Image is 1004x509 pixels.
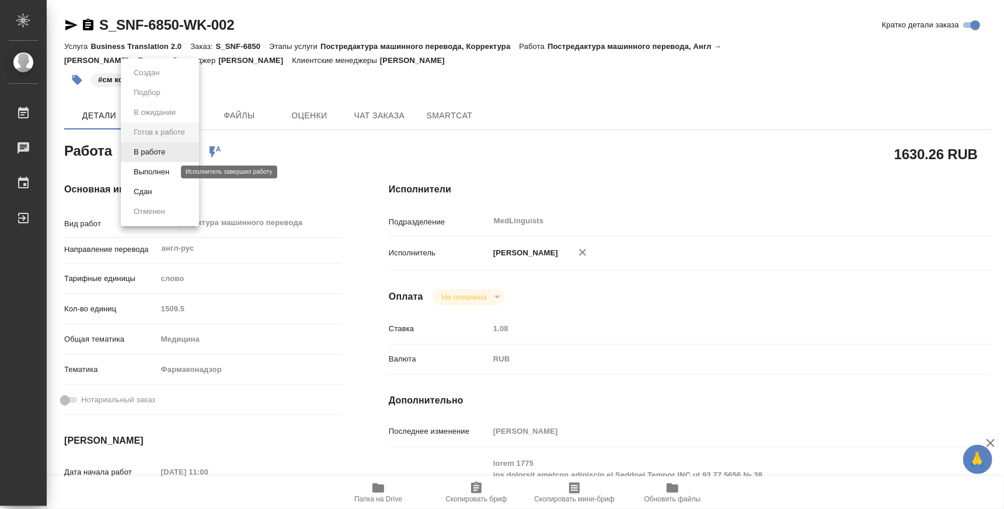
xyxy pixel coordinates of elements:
button: Выполнен [130,166,173,178]
button: В ожидании [130,106,179,119]
button: Сдан [130,185,155,198]
button: Готов к работе [130,126,189,139]
button: Отменен [130,205,169,218]
button: Подбор [130,86,164,99]
button: Создан [130,66,163,79]
button: В работе [130,146,169,159]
